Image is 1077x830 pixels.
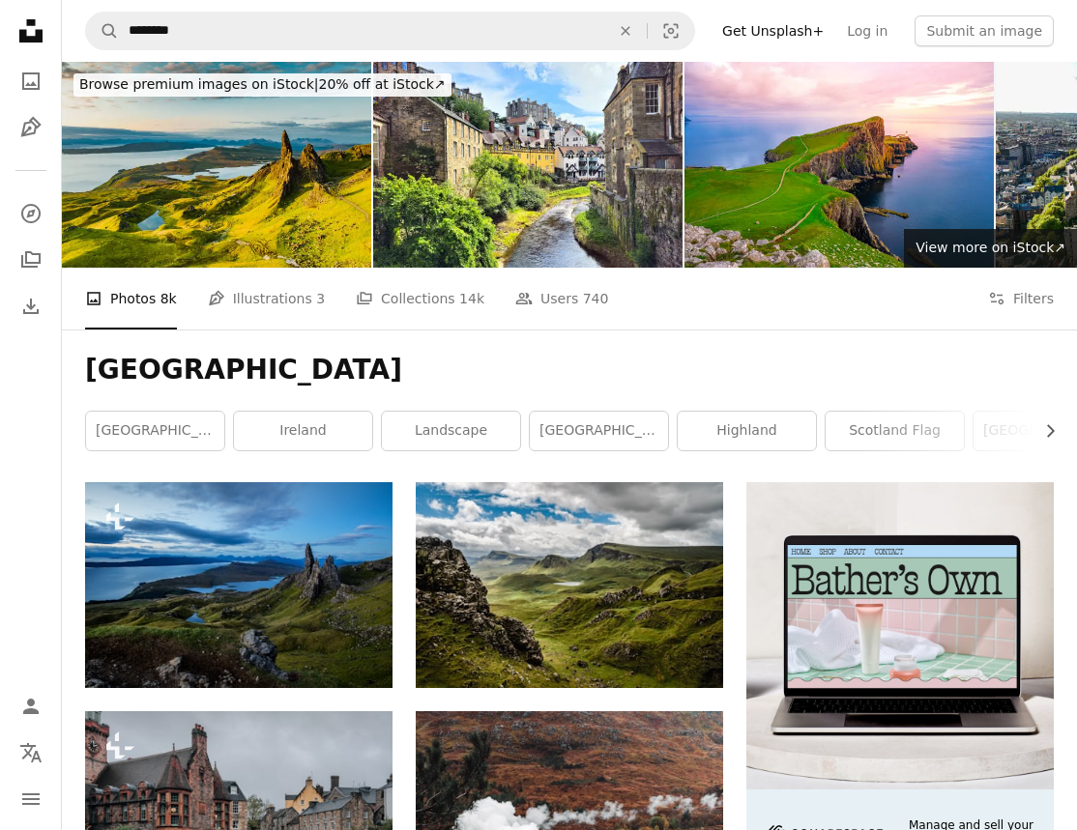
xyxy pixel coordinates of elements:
img: Skye island Nest Point lighthouse in Highlands Scotland UK [684,62,994,268]
a: ireland [234,412,372,450]
a: [GEOGRAPHIC_DATA] [530,412,668,450]
img: a mountain with a lake in the middle of it [85,482,393,687]
button: Visual search [648,13,694,49]
a: Download History [12,287,50,326]
span: View more on iStock ↗ [916,240,1065,255]
a: a mountain with a lake in the middle of it [85,576,393,593]
button: Menu [12,780,50,818]
a: Collections [12,241,50,279]
button: Clear [604,13,647,49]
a: green grass on mountain under white cloudy sky [416,576,723,593]
a: Log in [835,15,899,46]
button: scroll list to the right [1033,412,1054,450]
span: 14k [459,288,484,309]
a: Photos [12,62,50,100]
span: 740 [583,288,609,309]
a: highland [678,412,816,450]
a: View more on iStock↗ [904,229,1077,268]
a: Log in / Sign up [12,687,50,726]
a: Illustrations 3 [208,268,325,329]
button: Search Unsplash [86,13,119,49]
a: landscape [382,412,520,450]
a: Get Unsplash+ [711,15,835,46]
button: Language [12,733,50,772]
a: Browse premium images on iStock|20% off at iStock↗ [62,62,463,108]
img: Drone View Over Old Man Of Storr, Isle Of Skye, Scotland [62,62,371,268]
a: scotland flag [826,412,964,450]
a: Illustrations [12,108,50,147]
a: Collections 14k [356,268,484,329]
h1: [GEOGRAPHIC_DATA] [85,353,1054,387]
span: 20% off at iStock ↗ [79,76,446,92]
img: Beautiful Dean Village in historic Edinburgh, Scotland, UK [373,62,683,268]
a: Explore [12,194,50,233]
button: Filters [988,268,1054,329]
a: Home — Unsplash [12,12,50,54]
span: 3 [316,288,325,309]
button: Submit an image [915,15,1054,46]
span: Browse premium images on iStock | [79,76,318,92]
form: Find visuals sitewide [85,12,695,50]
img: green grass on mountain under white cloudy sky [416,482,723,687]
a: a river running through a city next to tall buildings [85,804,393,821]
img: file-1707883121023-8e3502977149image [746,482,1054,789]
a: [GEOGRAPHIC_DATA] [86,412,224,450]
a: Users 740 [515,268,608,329]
